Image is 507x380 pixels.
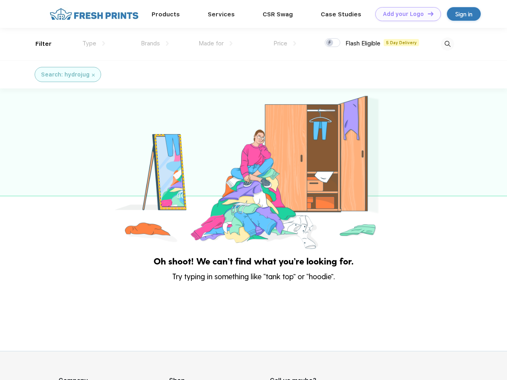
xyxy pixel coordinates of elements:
[273,40,287,47] span: Price
[345,40,380,47] span: Flash Eligible
[47,7,141,21] img: fo%20logo%202.webp
[152,11,180,18] a: Products
[447,7,481,21] a: Sign in
[92,74,95,76] img: filter_cancel.svg
[35,39,52,49] div: Filter
[102,41,105,46] img: dropdown.png
[82,40,96,47] span: Type
[384,39,419,46] span: 5 Day Delivery
[428,12,433,16] img: DT
[293,41,296,46] img: dropdown.png
[383,11,424,18] div: Add your Logo
[199,40,224,47] span: Made for
[441,37,454,51] img: desktop_search.svg
[41,71,90,79] div: Search: hydrojug
[166,41,169,46] img: dropdown.png
[230,41,232,46] img: dropdown.png
[455,10,472,19] div: Sign in
[141,40,160,47] span: Brands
